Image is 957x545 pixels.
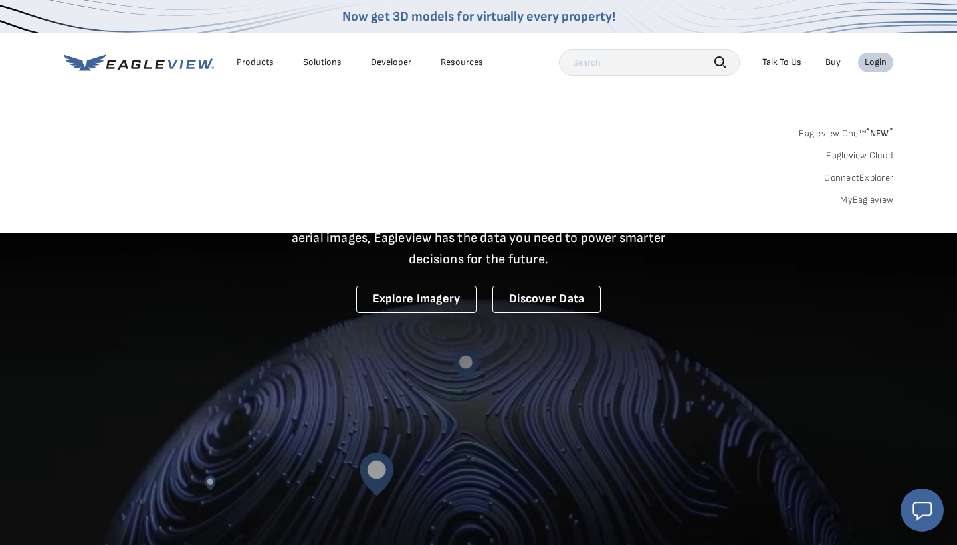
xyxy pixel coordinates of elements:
button: Open chat window [901,489,944,532]
a: Now get 3D models for virtually every property! [342,9,615,25]
span: NEW [866,128,893,139]
p: A new era starts here. Built on more than 3.5 billion high-resolution aerial images, Eagleview ha... [275,206,682,270]
a: Eagleview Cloud [826,150,893,162]
div: Login [865,56,887,68]
a: Discover Data [492,286,601,313]
input: Search [559,49,740,76]
div: Resources [441,56,483,68]
a: Developer [371,56,411,68]
div: Talk To Us [762,56,801,68]
a: ConnectExplorer [824,172,893,184]
a: MyEagleview [840,194,893,206]
div: Products [237,56,274,68]
a: Explore Imagery [356,286,477,313]
div: Solutions [303,56,342,68]
a: Buy [825,56,841,68]
a: Eagleview One™*NEW* [799,124,893,139]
